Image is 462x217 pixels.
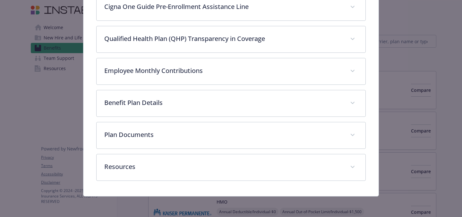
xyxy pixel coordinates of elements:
div: Resources [97,154,365,181]
p: Resources [104,162,342,172]
div: Benefit Plan Details [97,90,365,117]
div: Qualified Health Plan (QHP) Transparency in Coverage [97,26,365,52]
p: Benefit Plan Details [104,98,342,108]
p: Qualified Health Plan (QHP) Transparency in Coverage [104,34,342,44]
div: Employee Monthly Contributions [97,58,365,84]
p: Employee Monthly Contributions [104,66,342,76]
div: Plan Documents [97,122,365,149]
p: Cigna One Guide Pre-Enrollment Assistance Line [104,2,342,12]
p: Plan Documents [104,130,342,140]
